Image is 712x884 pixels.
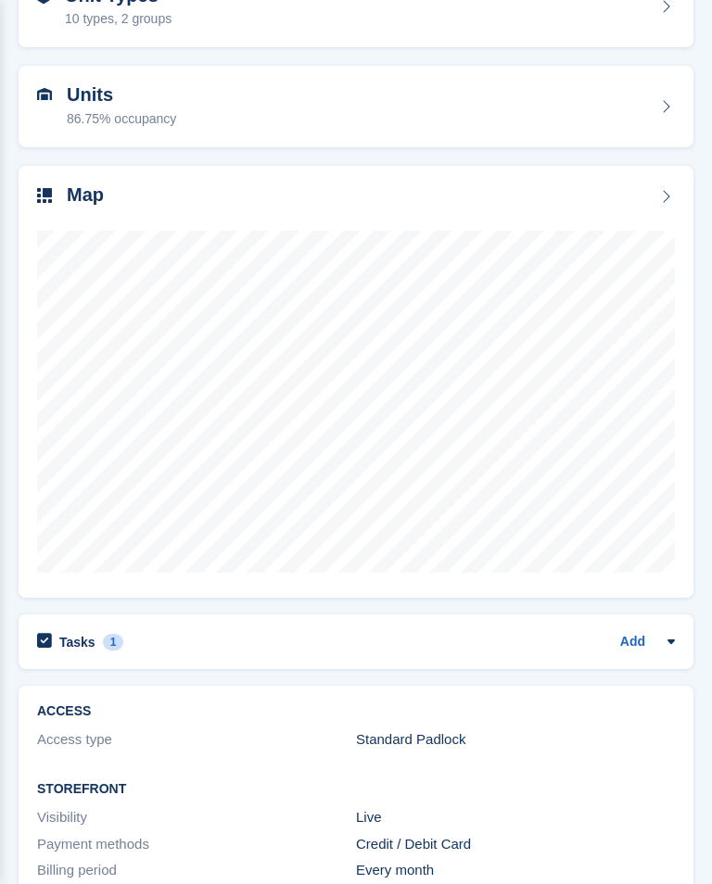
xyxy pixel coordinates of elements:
div: Standard Padlock [356,729,675,751]
div: 1 [103,634,124,650]
div: Visibility [37,807,356,828]
h2: Units [67,84,176,106]
a: Map [19,166,693,599]
a: Add [620,632,645,653]
div: Live [356,807,675,828]
a: Units 86.75% occupancy [19,66,693,147]
h2: ACCESS [37,704,675,719]
div: 10 types, 2 groups [65,9,172,29]
img: unit-icn-7be61d7bf1b0ce9d3e12c5938cc71ed9869f7b940bace4675aadf7bd6d80202e.svg [37,88,52,101]
div: Every month [356,860,675,881]
h2: Tasks [59,634,95,650]
h2: Storefront [37,782,675,797]
div: Billing period [37,860,356,881]
img: map-icn-33ee37083ee616e46c38cad1a60f524a97daa1e2b2c8c0bc3eb3415660979fc1.svg [37,188,52,203]
div: Payment methods [37,834,356,855]
div: Access type [37,729,356,751]
div: Credit / Debit Card [356,834,675,855]
h2: Map [67,184,104,206]
div: 86.75% occupancy [67,109,176,129]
